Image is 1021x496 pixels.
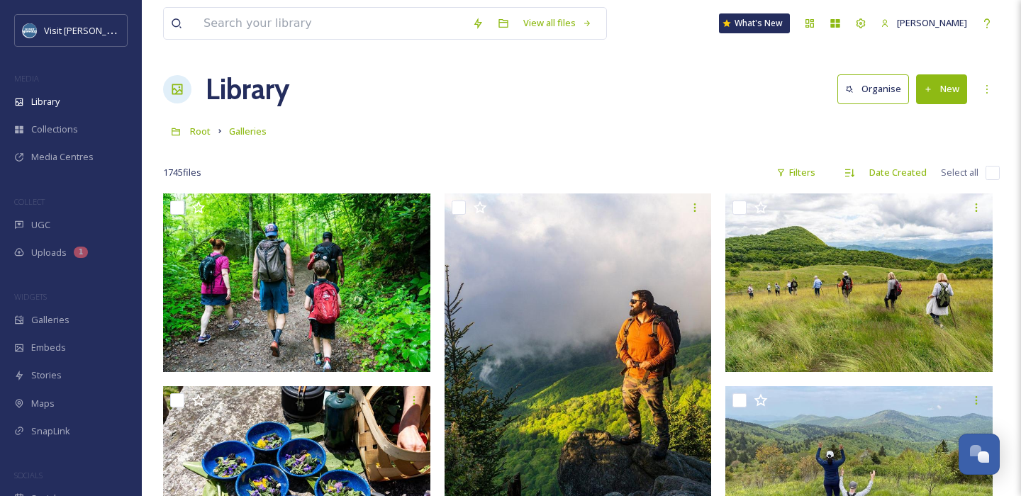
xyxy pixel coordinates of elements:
span: 1745 file s [163,166,201,179]
span: Library [31,95,60,108]
a: [PERSON_NAME] [874,9,974,37]
div: Date Created [862,159,934,186]
div: Filters [769,159,822,186]
a: What's New [719,13,790,33]
input: Search your library [196,8,465,39]
button: Organise [837,74,909,103]
img: 30e46642-86ed-96ed-c7b6-2d35d67152f2.jpg [163,193,430,372]
a: Organise [837,74,916,103]
span: Root [190,125,211,137]
span: Stories [31,368,62,382]
span: Select all [941,166,978,179]
span: MEDIA [14,73,39,84]
span: Uploads [31,246,67,259]
div: 1 [74,247,88,258]
span: COLLECT [14,196,45,207]
span: Embeds [31,341,66,354]
span: Galleries [31,313,69,327]
span: UGC [31,218,50,232]
span: Media Centres [31,150,94,164]
span: [PERSON_NAME] [897,16,967,29]
img: images.png [23,23,37,38]
span: Galleries [229,125,267,137]
span: SnapLink [31,424,70,438]
span: Collections [31,123,78,136]
button: Open Chat [959,434,1000,475]
a: Galleries [229,123,267,140]
img: ca4a71de-b6cb-7f58-ff40-8f6e839a5955.jpg [725,193,993,372]
a: Root [190,123,211,140]
a: View all files [516,9,599,37]
span: Visit [PERSON_NAME] [44,23,134,37]
button: New [916,74,967,103]
span: Maps [31,397,55,410]
span: WIDGETS [14,291,47,302]
a: Library [206,68,289,111]
span: SOCIALS [14,470,43,480]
